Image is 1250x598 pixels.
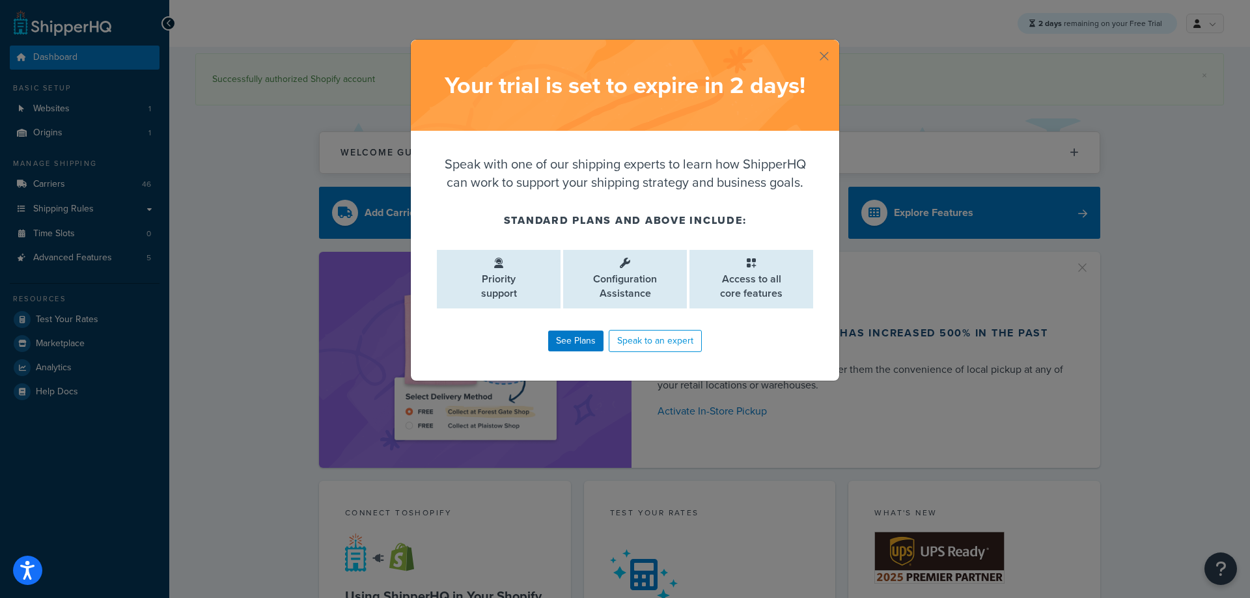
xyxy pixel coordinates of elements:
a: Speak to an expert [609,330,702,352]
a: See Plans [548,331,604,351]
li: Configuration Assistance [563,250,687,308]
li: Access to all core features [689,250,813,308]
h4: Standard plans and above include: [437,213,813,228]
h2: Your trial is set to expire in 2 days ! [424,72,826,98]
li: Priority support [437,250,561,308]
p: Speak with one of our shipping experts to learn how ShipperHQ can work to support your shipping s... [437,155,813,191]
